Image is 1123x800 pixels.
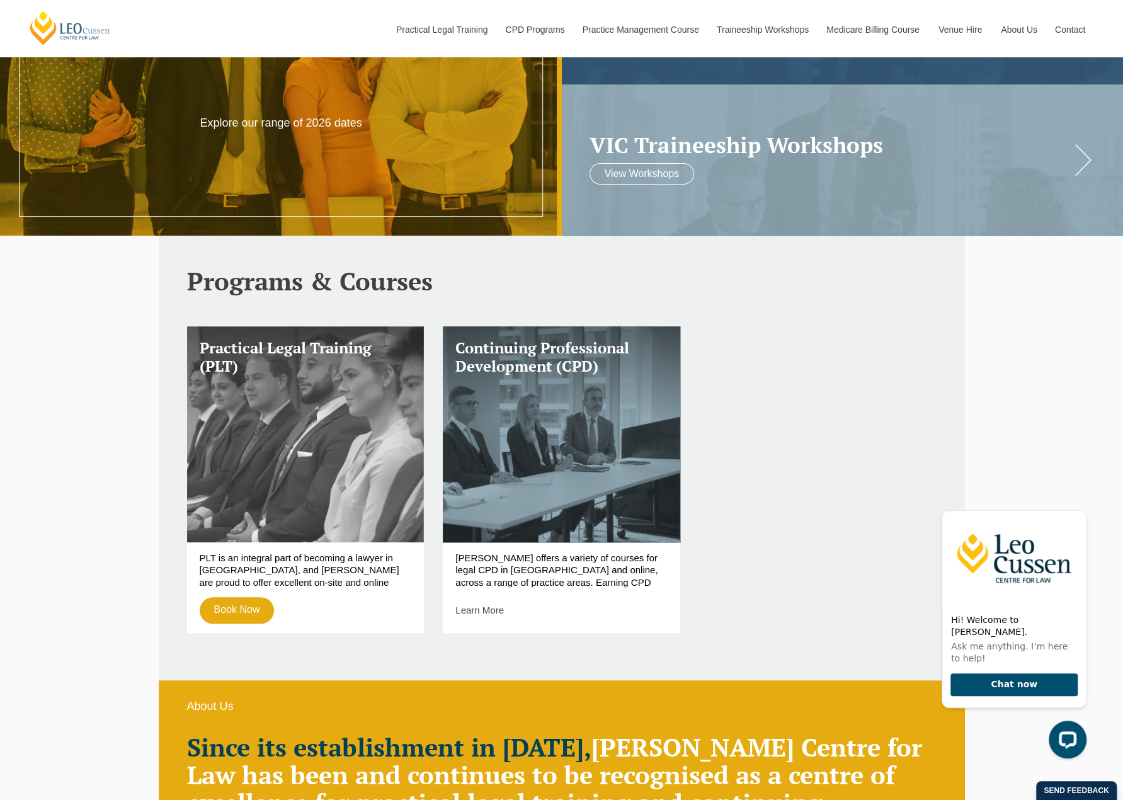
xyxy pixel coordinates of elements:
[455,605,504,615] a: Learn More
[932,500,1092,769] iframe: LiveChat chat widget
[187,700,937,713] h6: About Us
[1046,3,1095,57] a: Contact
[590,163,695,185] a: View Workshops
[496,3,573,57] a: CPD Programs
[187,730,591,763] strong: Since its establishment in [DATE],
[187,326,425,542] a: Practical Legal Training (PLT)
[387,3,496,57] a: Practical Legal Training
[991,3,1046,57] a: About Us
[455,552,668,587] p: [PERSON_NAME] offers a variety of courses for legal CPD in [GEOGRAPHIC_DATA] and online, across a...
[817,3,929,57] a: Medicare Billing Course
[455,339,668,375] h3: Continuing Professional Development (CPD)
[707,3,817,57] a: Traineeship Workshops
[187,267,937,295] h2: Programs & Courses
[200,552,412,587] p: PLT is an integral part of becoming a lawyer in [GEOGRAPHIC_DATA], and [PERSON_NAME] are proud to...
[200,597,275,624] a: Book Now
[590,132,1071,157] a: VIC Traineeship Workshops
[200,339,412,375] h3: Practical Legal Training (PLT)
[929,3,991,57] a: Venue Hire
[443,326,680,542] a: Continuing Professional Development (CPD)
[169,116,394,130] p: Explore our range of 2026 dates
[28,10,112,46] a: [PERSON_NAME] Centre for Law
[573,3,707,57] a: Practice Management Course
